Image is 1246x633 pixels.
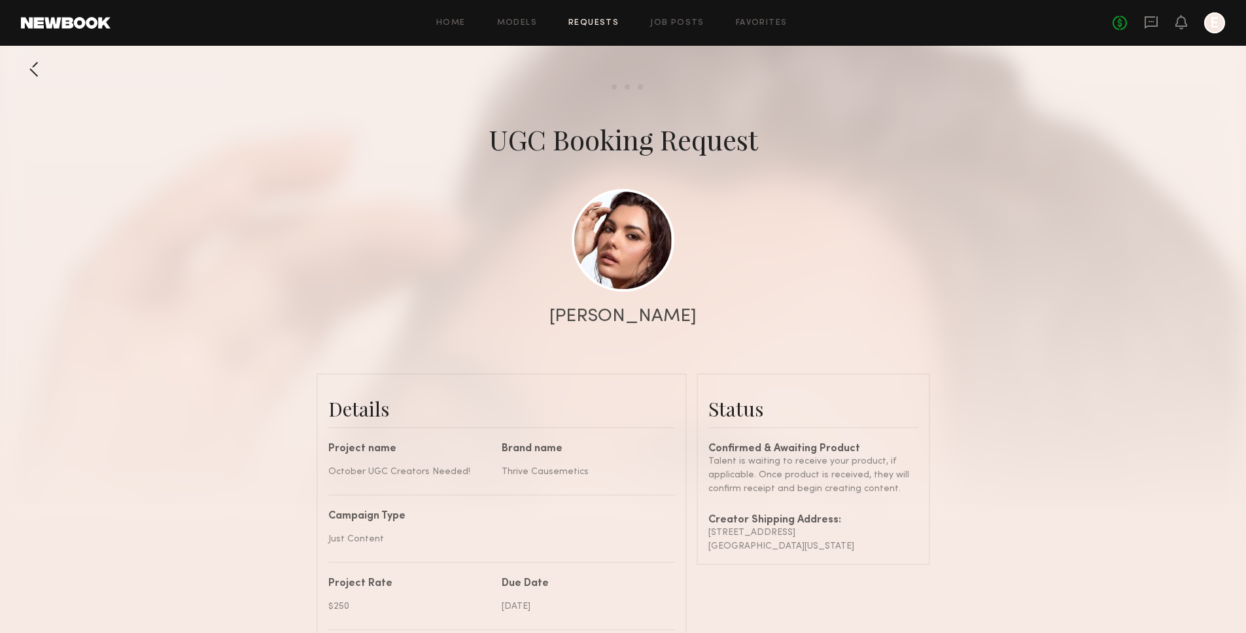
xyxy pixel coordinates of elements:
div: Confirmed & Awaiting Product [708,444,918,454]
div: Just Content [328,532,665,546]
a: Requests [568,19,619,27]
div: [STREET_ADDRESS] [708,526,918,539]
a: Job Posts [650,19,704,27]
div: [PERSON_NAME] [549,307,697,326]
div: Project Rate [328,579,492,589]
div: Details [328,396,675,422]
div: Campaign Type [328,511,665,522]
div: Status [708,396,918,422]
a: Home [436,19,466,27]
div: Thrive Causemetics [502,465,665,479]
a: E [1204,12,1225,33]
div: Brand name [502,444,665,454]
div: $250 [328,600,492,613]
div: UGC Booking Request [489,121,758,158]
div: Talent is waiting to receive your product, if applicable. Once product is received, they will con... [708,454,918,496]
div: Due Date [502,579,665,589]
div: [GEOGRAPHIC_DATA][US_STATE] [708,539,918,553]
div: [DATE] [502,600,665,613]
div: Creator Shipping Address: [708,515,918,526]
a: Favorites [736,19,787,27]
a: Models [497,19,537,27]
div: October UGC Creators Needed! [328,465,492,479]
div: Project name [328,444,492,454]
